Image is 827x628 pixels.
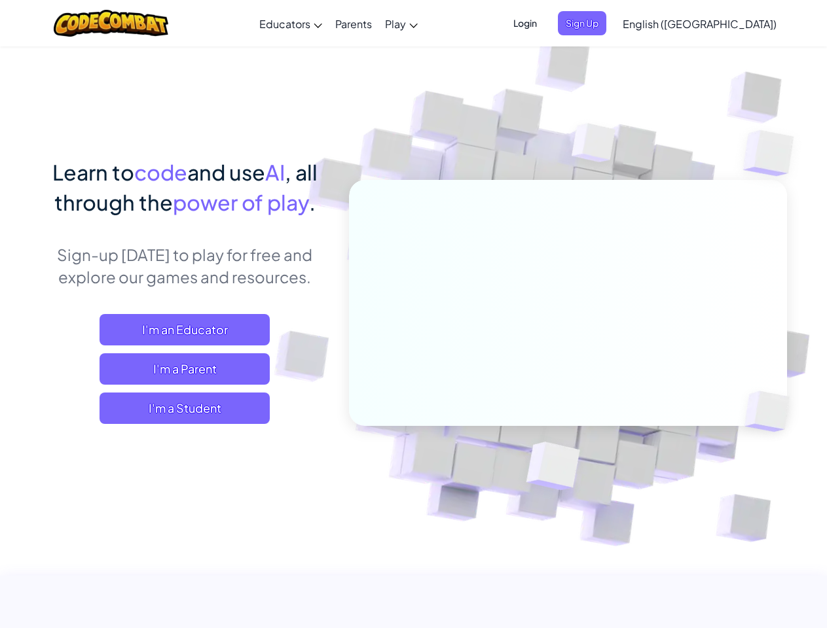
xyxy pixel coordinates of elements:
a: I'm an Educator [100,314,270,345]
span: Educators [259,17,310,31]
span: and use [187,159,265,185]
a: Play [378,6,424,41]
a: I'm a Parent [100,353,270,385]
p: Sign-up [DATE] to play for free and explore our games and resources. [41,243,329,288]
button: Login [505,11,545,35]
button: I'm a Student [100,392,270,424]
a: Educators [253,6,329,41]
span: AI [265,159,285,185]
span: . [309,189,316,215]
span: power of play [173,189,309,215]
span: Play [385,17,406,31]
span: code [134,159,187,185]
a: English ([GEOGRAPHIC_DATA]) [616,6,783,41]
a: Parents [329,6,378,41]
span: English ([GEOGRAPHIC_DATA]) [623,17,777,31]
img: Overlap cubes [547,97,641,195]
img: CodeCombat logo [54,10,168,37]
button: Sign Up [558,11,606,35]
img: Overlap cubes [494,414,611,523]
span: Learn to [52,159,134,185]
img: Overlap cubes [722,364,820,459]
